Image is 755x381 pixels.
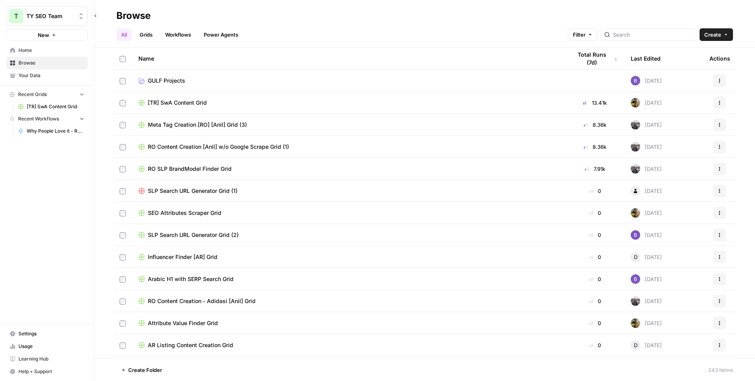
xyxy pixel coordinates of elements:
[138,341,559,349] a: AR Listing Content Creation Grid
[138,77,559,85] a: GULF Projects
[631,120,662,129] div: [DATE]
[26,12,74,20] span: TY SEO Team
[631,186,662,196] div: [DATE]
[700,28,733,41] button: Create
[572,275,618,283] div: 0
[572,143,618,151] div: 8.36k
[148,275,234,283] span: Arabic H1 with SERP Search Grid
[572,209,618,217] div: 0
[631,296,662,306] div: [DATE]
[138,187,559,195] a: SLP Search URL Generator Grid (1)
[116,9,151,22] div: Browse
[631,76,662,85] div: [DATE]
[631,340,662,350] div: [DATE]
[613,31,693,39] input: Search
[6,89,88,100] button: Recent Grids
[27,103,84,110] span: [TR] SwA Content Grid
[631,296,640,306] img: gw1sx2voaue3qv6n9g0ogtx49w3o
[6,113,88,125] button: Recent Workflows
[631,274,640,284] img: ado9ny5rx1ptjx4mjd37i33wy0ah
[14,11,18,21] span: T
[631,164,640,174] img: gw1sx2voaue3qv6n9g0ogtx49w3o
[148,231,239,239] span: SLP Search URL Generator Grid (2)
[135,28,157,41] a: Grids
[631,230,640,240] img: ado9ny5rx1ptjx4mjd37i33wy0ah
[572,165,618,173] div: 7.91k
[138,297,559,305] a: RO Content Creation - Adidasi [Anil] Grid
[138,99,559,107] a: [TR] SwA Content Grid
[18,72,84,79] span: Your Data
[572,253,618,261] div: 0
[631,120,640,129] img: gw1sx2voaue3qv6n9g0ogtx49w3o
[631,230,662,240] div: [DATE]
[6,353,88,365] a: Learning Hub
[138,275,559,283] a: Arabic H1 with SERP Search Grid
[148,165,232,173] span: RO SLP BrandModel Finder Grid
[199,28,243,41] a: Power Agents
[631,208,662,218] div: [DATE]
[709,48,730,69] div: Actions
[138,165,559,173] a: RO SLP BrandModel Finder Grid
[631,76,640,85] img: ado9ny5rx1ptjx4mjd37i33wy0ah
[116,28,132,41] a: All
[704,31,721,39] span: Create
[631,318,640,328] img: qq2rv3o47c9jtr97g6zjqk3rl5v9
[138,231,559,239] a: SLP Search URL Generator Grid (2)
[138,319,559,327] a: Attribute Value Finder Grid
[138,121,559,129] a: Meta Tag Creation [RO] [Anil] Grid (3)
[6,365,88,378] button: Help + Support
[15,100,88,113] a: [TR] SwA Content Grid
[18,91,47,98] span: Recent Grids
[631,142,662,152] div: [DATE]
[148,99,207,107] span: [TR] SwA Content Grid
[116,364,167,376] button: Create Folder
[148,209,221,217] span: SEO Attributes Scraper Grid
[634,253,637,261] span: D
[148,341,233,349] span: AR Listing Content Creation Grid
[18,59,84,67] span: Browse
[138,209,559,217] a: SEO Attributes Scraper Grid
[631,274,662,284] div: [DATE]
[18,343,84,350] span: Usage
[6,69,88,82] a: Your Data
[572,319,618,327] div: 0
[148,121,247,129] span: Meta Tag Creation [RO] [Anil] Grid (3)
[572,99,618,107] div: 13.41k
[572,48,618,69] div: Total Runs (7d)
[148,77,185,85] span: GULF Projects
[631,98,662,107] div: [DATE]
[6,6,88,26] button: Workspace: TY SEO Team
[572,341,618,349] div: 0
[148,143,289,151] span: RO Content Creation [Anil] w/o Google Scrape Grid (1)
[573,31,586,39] span: Filter
[148,297,256,305] span: RO Content Creation - Adidasi [Anil] Grid
[631,318,662,328] div: [DATE]
[572,121,618,129] div: 8.36k
[138,48,559,69] div: Name
[634,341,637,349] span: D
[148,253,217,261] span: Influencer Finder [AR] Grid
[631,142,640,152] img: gw1sx2voaue3qv6n9g0ogtx49w3o
[6,44,88,57] a: Home
[572,231,618,239] div: 0
[38,31,49,39] span: New
[138,143,559,151] a: RO Content Creation [Anil] w/o Google Scrape Grid (1)
[631,48,661,69] div: Last Edited
[27,128,84,135] span: Why People Love it - RO PDP Content [Anil]
[138,253,559,261] a: Influencer Finder [AR] Grid
[6,57,88,69] a: Browse
[148,319,218,327] span: Attribute Value Finder Grid
[18,355,84,363] span: Learning Hub
[148,187,238,195] span: SLP Search URL Generator Grid (1)
[568,28,598,41] button: Filter
[631,98,640,107] img: qq2rv3o47c9jtr97g6zjqk3rl5v9
[18,368,84,375] span: Help + Support
[15,125,88,137] a: Why People Love it - RO PDP Content [Anil]
[6,340,88,353] a: Usage
[18,330,84,337] span: Settings
[128,366,162,374] span: Create Folder
[6,29,88,41] button: New
[631,252,662,262] div: [DATE]
[18,115,59,122] span: Recent Workflows
[160,28,196,41] a: Workflows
